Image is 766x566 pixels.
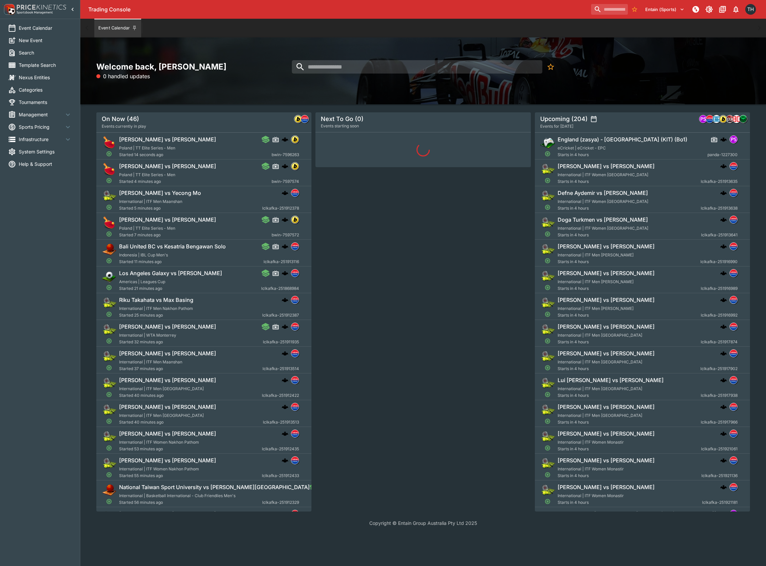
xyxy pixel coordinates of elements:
div: lclkafka [730,376,738,384]
img: logo-cerberus.svg [282,270,288,276]
span: International | ITF Men [PERSON_NAME] [558,252,634,257]
img: logo-cerberus.svg [720,511,727,517]
img: championdata.png [733,115,740,123]
span: lclkafka-251911935 [263,339,299,345]
span: Management [19,111,64,118]
span: bwin-7597572 [272,232,299,238]
span: lclkafka-251912433 [262,472,299,479]
div: cerberus [720,190,727,196]
img: table_tennis.png [102,162,116,177]
div: lclkafka [706,115,714,123]
h6: [PERSON_NAME] vs [PERSON_NAME] [119,377,216,384]
img: lclkafka.png [730,376,737,384]
img: tennis.png [540,403,555,418]
div: lclkafka [301,115,309,123]
img: logo-cerberus.svg [282,216,288,223]
img: nrl.png [740,115,747,123]
div: lclkafka [291,323,299,331]
img: PriceKinetics Logo [2,3,15,16]
img: lclkafka.png [730,350,737,357]
div: lclkafka [291,269,299,277]
img: tennis.png [540,242,555,257]
span: panda-1227300 [707,151,738,158]
span: Started 5 minutes ago [119,205,262,212]
img: lclkafka.png [291,430,299,437]
button: Select Tenant [641,4,688,15]
span: International | ITF Women [GEOGRAPHIC_DATA] [558,199,648,204]
svg: Open [106,258,112,264]
img: lclkafka.png [291,376,299,384]
span: lclkafka-251916990 [700,258,738,265]
div: cerberus [720,163,727,169]
img: tennis.png [540,349,555,364]
span: Categories [19,86,72,93]
img: lclkafka.png [730,483,737,491]
span: Tournaments [19,99,72,106]
span: Sports Pricing [19,123,64,130]
svg: Open [545,231,551,237]
span: lclkafka-251916992 [701,312,738,319]
svg: Open [545,204,551,210]
img: lclkafka.png [291,269,299,277]
svg: Open [106,338,112,344]
div: lclkafka [730,189,738,197]
span: bwin-7596263 [272,151,299,158]
span: lclkafka-251913513 [263,419,299,426]
span: Events for [DATE] [540,123,573,130]
img: logo-cerberus.svg [282,297,288,303]
img: tennis.png [540,269,555,284]
span: lclkafka-251921181 [702,499,738,506]
h6: [PERSON_NAME] vs [PERSON_NAME] [119,216,216,223]
div: lclkafka [730,162,738,170]
img: table_tennis.png [102,135,116,150]
div: nrl [739,115,747,123]
h5: On Now (46) [102,115,139,123]
h6: [PERSON_NAME] vs [PERSON_NAME] [119,323,216,330]
div: lclkafka [291,189,299,197]
div: lclkafka [730,269,738,277]
img: logo-cerberus.svg [282,323,288,330]
div: cerberus [720,377,727,383]
span: Starts in 4 hours [558,151,707,158]
div: cerberus [282,350,288,357]
h6: [PERSON_NAME] vs [PERSON_NAME] [119,457,216,464]
span: lclkafka-251913641 [701,232,738,238]
div: lclkafka [730,296,738,304]
span: Started 37 minutes ago [119,365,263,372]
img: tennis.png [540,483,555,498]
img: bwin.png [291,162,299,170]
img: lclkafka.png [301,115,308,123]
svg: Open [106,285,112,291]
span: International | ITF Women [GEOGRAPHIC_DATA] [558,172,648,177]
img: tennis.png [540,323,555,337]
svg: Open [545,151,551,157]
svg: Open [106,365,112,371]
img: betradar.png [713,115,720,123]
img: logo-cerberus.svg [282,377,288,383]
img: basketball.png [102,483,116,498]
img: lclkafka.png [730,243,737,250]
button: Toggle light/dark mode [703,3,715,15]
span: lclkafka-251868984 [261,285,299,292]
img: lclkafka.png [291,323,299,330]
span: Started 7 minutes ago [119,232,272,238]
h6: [PERSON_NAME] vs [PERSON_NAME] [558,243,655,250]
img: tennis.png [540,456,555,471]
span: lclkafka-251912329 [262,499,299,506]
button: NOT Connected to PK [690,3,702,15]
img: tennis.png [102,376,116,391]
img: logo-cerberus.svg [282,511,288,517]
img: tennis.png [540,430,555,444]
div: Todd Henderson [745,4,756,15]
h5: Next To Go (0) [321,115,364,123]
span: lclkafka-251913514 [263,365,299,372]
span: International | ITF Men [GEOGRAPHIC_DATA] [558,386,642,391]
img: logo-cerberus.svg [720,484,727,490]
button: Notifications [730,3,742,15]
img: lclkafka.png [730,430,737,437]
span: Template Search [19,62,72,69]
p: 0 handled updates [96,72,150,80]
div: cerberus [720,350,727,357]
img: logo-cerberus.svg [720,270,727,276]
div: lclkafka [291,296,299,304]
